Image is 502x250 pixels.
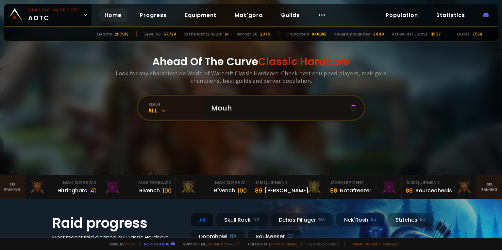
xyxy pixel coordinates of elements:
div: Rîvench [214,186,235,195]
div: Recently scanned [334,31,371,37]
a: #3Equipment88Sourceoheals [402,175,477,199]
div: 11557 [430,31,441,37]
h1: Ahead Of The Curve [152,54,350,69]
a: [DOMAIN_NAME] [269,242,297,246]
span: AOTC [28,7,80,23]
div: 100 [162,186,172,195]
span: Support me, [179,242,240,246]
a: Classic HardcoreAOTC [4,4,92,26]
div: Rivench [139,186,160,195]
div: 89 [255,186,262,195]
h3: Look for any characters on World of Warcraft Classic Hardcore. Check best equipped players, mak'g... [113,69,389,84]
div: 7538 [472,31,482,37]
span: # 3 [89,179,96,186]
a: #2Equipment88Notafreezer [326,175,401,199]
div: Sourceoheals [415,186,452,195]
a: #1Equipment89[PERSON_NAME] [251,175,326,199]
div: 88 [330,186,337,195]
a: Mak'Gora#2Rivench100 [100,175,176,199]
div: Hittinghard [58,186,88,195]
a: Population [380,8,423,22]
a: Buy me a coffee [208,242,240,246]
div: Stitches [387,213,434,227]
div: Notafreezer [340,186,371,195]
a: Guilds [276,8,305,22]
a: Consent [383,242,400,246]
a: a fan [125,242,135,246]
div: Equipment [406,179,473,186]
span: Classic Hardcore [258,54,350,69]
span: # 1 [255,179,261,186]
div: 67724 [163,31,176,37]
div: Characters [286,31,309,37]
div: Mak'Gora [104,179,171,186]
div: Mak'Gora [180,179,247,186]
a: Seeranking [477,175,502,199]
small: EU [371,216,376,223]
a: Report a bug [144,242,170,246]
div: Almost 60 [237,31,258,37]
small: Classic Hardcore [28,7,80,13]
a: Mak'Gora#1Rîvench100 [176,175,251,199]
small: EU [287,233,293,240]
span: Made by [106,242,135,246]
div: Nek'Rosh [336,213,385,227]
div: Equipment [255,179,322,186]
div: Soulseeker [247,229,301,243]
div: In the last 12 hours [184,31,222,37]
div: [PERSON_NAME] [265,186,309,195]
div: All [191,213,213,227]
div: realm [148,102,203,107]
div: 88 [406,186,413,195]
span: v. d752d5 - production [301,242,341,246]
a: Progress [135,8,172,22]
div: 100 [238,186,247,195]
div: 41 [90,186,96,195]
div: Doomhowl [191,229,245,243]
small: EU [420,216,426,223]
span: # 2 [330,179,338,186]
a: Mak'gora [229,8,268,22]
a: Terms [351,242,363,246]
h1: Raid progress [52,213,183,233]
div: Deaths [97,31,112,37]
a: Privacy [366,242,380,246]
div: Mak'Gora [29,179,96,186]
small: NA [230,233,237,240]
a: Home [99,8,127,22]
a: Statistics [431,8,470,22]
div: Guilds [457,31,470,37]
span: # 3 [406,179,413,186]
div: Active last 7 days [392,31,428,37]
span: # 1 [241,179,247,186]
div: Level 60 [144,31,161,37]
a: Mak'Gora#3Hittinghard41 [25,175,100,199]
span: Checkout [244,242,297,246]
input: Search a character... [207,96,350,120]
small: NA [253,216,260,223]
div: 14 [225,31,229,37]
a: Equipment [180,8,222,22]
div: 2076 [260,31,270,37]
div: 848088 [312,31,326,37]
div: 207013 [115,31,128,37]
div: Skull Rock [216,213,268,227]
div: Defias Pillager [271,213,333,227]
div: All [148,107,203,114]
small: NA [319,216,325,223]
div: Equipment [330,179,397,186]
span: # 2 [164,179,172,186]
h4: Most recent raid cleaned by Classic Hardcore guilds [52,233,183,250]
div: 3449 [373,31,384,37]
